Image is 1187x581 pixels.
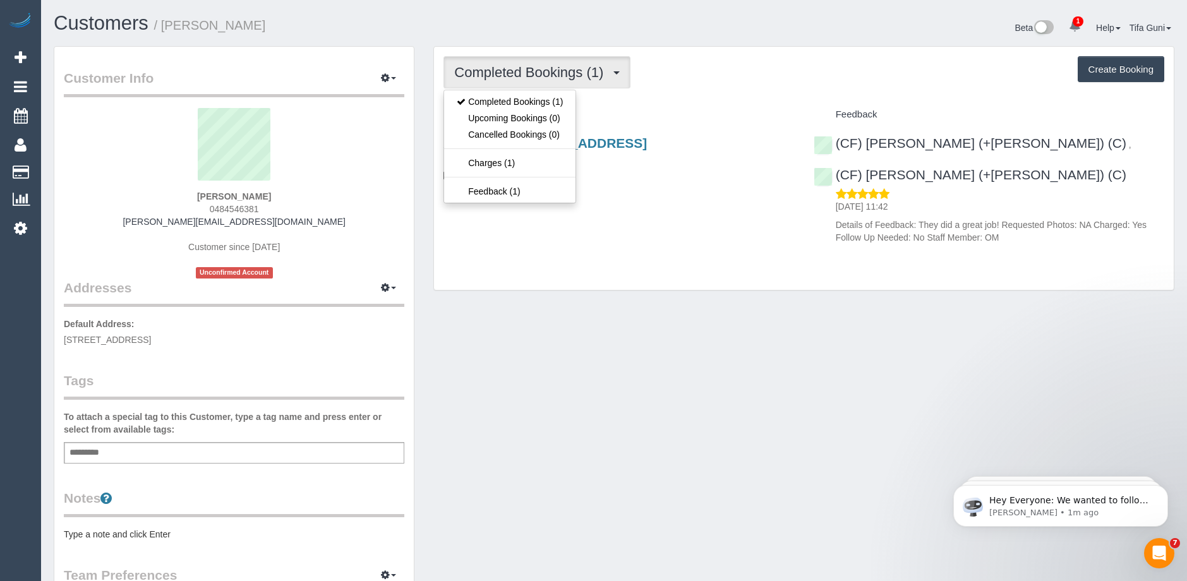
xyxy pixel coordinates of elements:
pre: Type a note and click Enter [64,528,404,541]
small: / [PERSON_NAME] [154,18,266,32]
span: Hey Everyone: We wanted to follow up and let you know we have been closely monitoring the account... [55,37,216,172]
span: Completed Bookings (1) [454,64,610,80]
button: Completed Bookings (1) [443,56,630,88]
a: (CF) [PERSON_NAME] (+[PERSON_NAME]) (C) [814,167,1126,182]
iframe: Intercom notifications message [934,458,1187,547]
a: Help [1096,23,1121,33]
p: One Time Cleaning [443,169,794,181]
a: Completed Bookings (1) [444,93,575,110]
a: Cancelled Bookings (0) [444,126,575,143]
p: Message from Ellie, sent 1m ago [55,49,218,60]
h4: Service [443,109,794,120]
span: , [1129,140,1131,150]
legend: Customer Info [64,69,404,97]
label: Default Address: [64,318,135,330]
span: [STREET_ADDRESS] [64,335,151,345]
span: Customer since [DATE] [188,242,280,252]
span: 7 [1170,538,1180,548]
p: Details of Feedback: They did a great job! Requested Photos: NA Charged: Yes Follow Up Needed: No... [836,219,1164,244]
a: 1 [1063,13,1087,40]
button: Create Booking [1078,56,1164,83]
strong: [PERSON_NAME] [197,191,271,201]
label: To attach a special tag to this Customer, type a tag name and press enter or select from availabl... [64,410,404,436]
iframe: Intercom live chat [1144,538,1174,568]
a: [PERSON_NAME][EMAIL_ADDRESS][DOMAIN_NAME] [123,217,345,227]
a: Beta [1015,23,1054,33]
a: Feedback (1) [444,183,575,200]
a: Customers [54,12,148,34]
span: 0484546381 [210,204,259,214]
h4: Feedback [814,109,1164,120]
h4: Hourly Service - $65/h [443,186,794,197]
p: [DATE] 11:42 [836,200,1164,213]
a: (CF) [PERSON_NAME] (+[PERSON_NAME]) (C) [814,136,1126,150]
legend: Notes [64,489,404,517]
a: Tifa Guni [1130,23,1171,33]
a: Upcoming Bookings (0) [444,110,575,126]
span: 1 [1073,16,1083,27]
legend: Tags [64,371,404,400]
a: Charges (1) [444,155,575,171]
img: Automaid Logo [8,13,33,30]
span: Unconfirmed Account [196,267,273,278]
img: New interface [1033,20,1054,37]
